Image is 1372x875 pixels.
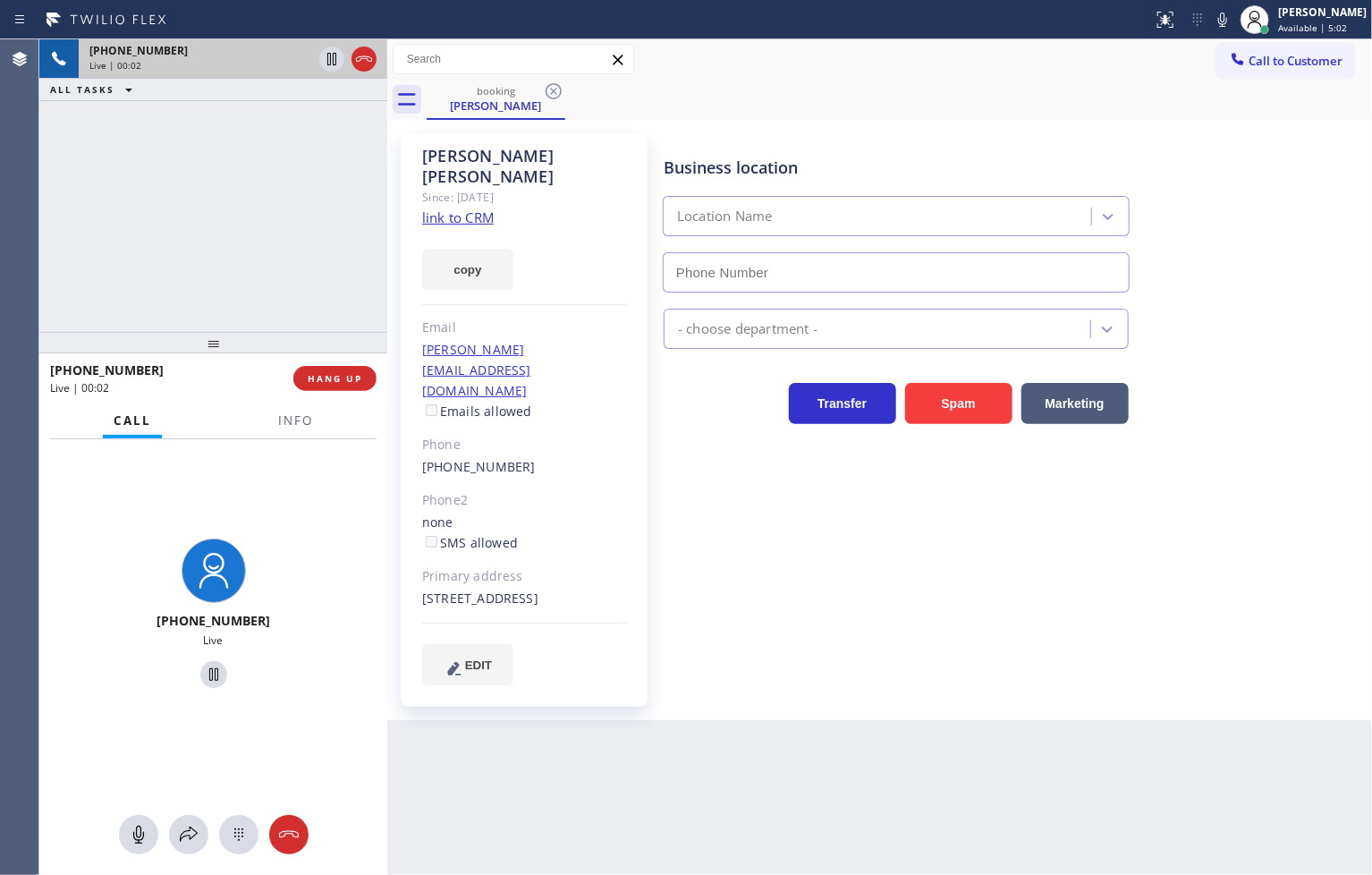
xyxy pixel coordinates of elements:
[219,815,258,854] button: Open dialpad
[422,566,627,587] div: Primary address
[422,187,627,208] div: Since: [DATE]
[157,612,270,629] span: [PHONE_NUMBER]
[422,341,531,399] a: [PERSON_NAME][EMAIL_ADDRESS][DOMAIN_NAME]
[422,534,518,551] label: SMS allowed
[200,661,227,688] button: Hold Customer
[351,47,377,72] button: Hang up
[422,403,532,420] label: Emails allowed
[1210,7,1235,32] button: Mute
[428,80,563,118] div: Mischelle Westendorf
[50,380,109,395] span: Live | 00:02
[1278,21,1347,34] span: Available | 5:02
[422,589,627,609] div: [STREET_ADDRESS]
[422,435,627,455] div: Phone
[269,815,309,854] button: Hang up
[278,412,313,429] span: Info
[422,146,627,187] div: [PERSON_NAME] [PERSON_NAME]
[422,513,627,554] div: none
[422,458,536,475] a: [PHONE_NUMBER]
[267,404,324,438] button: Info
[422,318,627,338] div: Email
[114,412,151,429] span: Call
[663,252,1130,293] input: Phone Number
[293,366,377,391] button: HANG UP
[39,79,150,100] button: ALL TASKS
[422,490,627,511] div: Phone2
[426,404,437,416] input: Emails allowed
[169,815,208,854] button: Open directory
[678,319,817,339] div: - choose department -
[1278,4,1367,20] div: [PERSON_NAME]
[119,815,158,854] button: Mute
[89,59,141,72] span: Live | 00:02
[422,249,513,290] button: copy
[50,83,114,96] span: ALL TASKS
[308,372,362,385] span: HANG UP
[204,633,224,648] span: Live
[422,208,494,226] a: link to CRM
[422,644,513,685] button: EDIT
[1021,383,1129,424] button: Marketing
[465,658,492,672] span: EDIT
[394,45,633,73] input: Search
[426,536,437,548] input: SMS allowed
[905,383,1012,424] button: Spam
[428,84,563,98] div: booking
[319,47,344,72] button: Hold Customer
[789,383,896,424] button: Transfer
[677,207,773,227] div: Location Name
[664,156,1129,180] div: Business location
[50,361,164,378] span: [PHONE_NUMBER]
[103,404,162,438] button: Call
[1217,44,1354,78] button: Call to Customer
[89,43,188,58] span: [PHONE_NUMBER]
[428,98,563,114] div: [PERSON_NAME]
[1249,53,1342,69] span: Call to Customer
